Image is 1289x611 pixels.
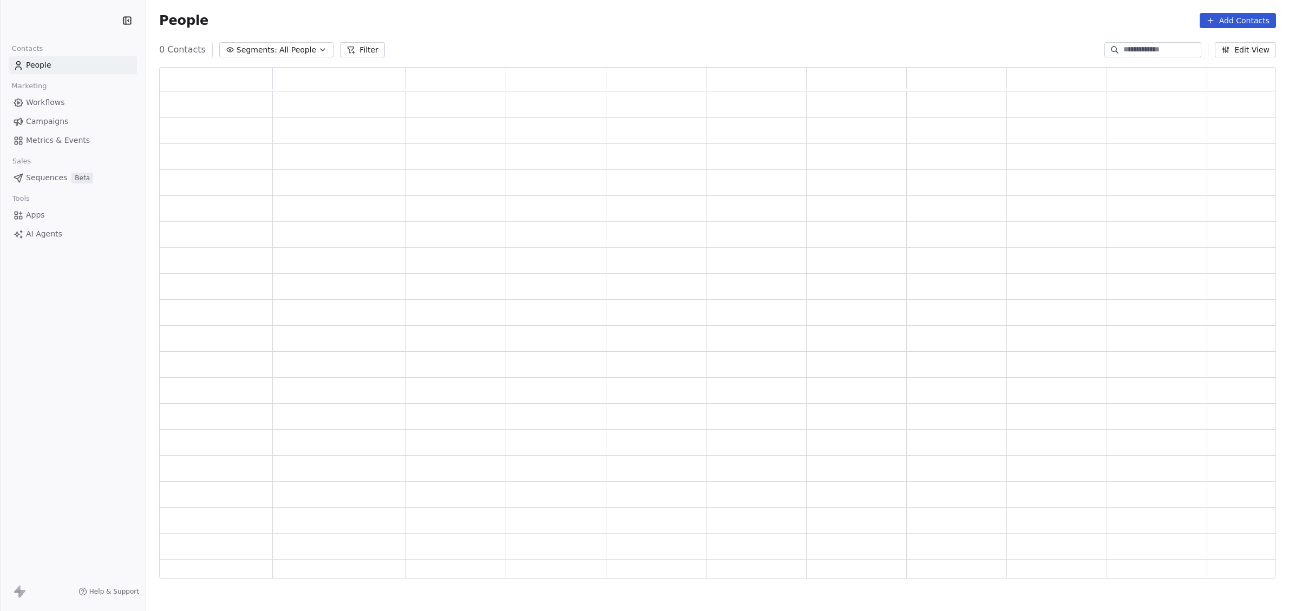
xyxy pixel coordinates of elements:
span: Sequences [26,172,67,183]
button: Add Contacts [1200,13,1276,28]
a: Help & Support [78,587,139,596]
span: Segments: [237,44,277,56]
span: Marketing [7,78,51,94]
a: Apps [9,206,137,224]
a: Workflows [9,94,137,111]
a: People [9,56,137,74]
span: 0 Contacts [159,43,206,56]
a: Metrics & Events [9,132,137,149]
span: AI Agents [26,228,62,240]
span: Workflows [26,97,65,108]
a: SequencesBeta [9,169,137,187]
span: People [159,12,208,29]
span: Tools [8,190,34,207]
span: All People [279,44,316,56]
button: Filter [340,42,385,57]
span: People [26,60,51,71]
span: Apps [26,209,45,221]
a: AI Agents [9,225,137,243]
a: Campaigns [9,113,137,130]
span: Sales [8,153,36,169]
span: Campaigns [26,116,68,127]
span: Metrics & Events [26,135,90,146]
span: Contacts [7,41,48,57]
span: Help & Support [89,587,139,596]
span: Beta [71,173,93,183]
button: Edit View [1215,42,1276,57]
